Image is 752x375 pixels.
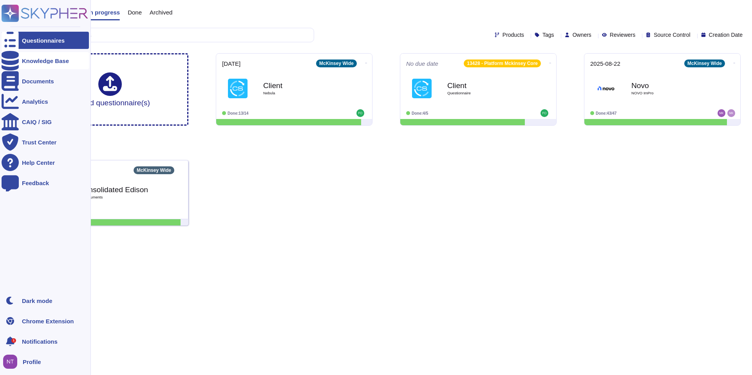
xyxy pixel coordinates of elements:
b: Client [263,82,342,89]
img: user [718,109,725,117]
a: Knowledge Base [2,52,89,69]
div: Dark mode [22,298,52,304]
a: Help Center [2,154,89,171]
div: 13428 - Platform Mckinsey Core [464,59,541,67]
a: Questionnaires [2,32,89,49]
img: user [3,355,17,369]
img: Logo [412,79,432,98]
a: Feedback [2,174,89,191]
div: Documents [22,78,54,84]
span: Reviewers [610,32,635,38]
span: Done [128,9,142,15]
img: Logo [228,79,248,98]
b: Novo [631,82,710,89]
a: Documents [2,72,89,90]
div: Help Center [22,160,55,166]
span: Nebula [263,91,342,95]
span: [DATE] [222,61,240,67]
span: Tags [542,32,554,38]
span: NOVO ImPro [631,91,710,95]
div: Trust Center [22,139,56,145]
span: Products [503,32,524,38]
span: No due date [406,61,438,67]
span: 11 document s [79,195,157,199]
span: Questionnaire [447,91,526,95]
div: Knowledge Base [22,58,69,64]
span: Owners [573,32,591,38]
img: user [727,109,735,117]
span: Done: 4/5 [412,111,428,115]
img: user [356,109,364,117]
span: Creation Date [709,32,743,38]
a: CAIQ / SIG [2,113,89,130]
a: Trust Center [2,133,89,151]
div: Feedback [22,180,49,186]
span: Done: 43/47 [596,111,616,115]
span: Source Control [654,32,690,38]
b: Consolidated Edison [79,186,157,193]
div: Upload questionnaire(s) [70,72,150,106]
a: Chrome Extension [2,312,89,330]
span: Notifications [22,339,58,344]
div: McKinsey Wide [316,59,357,67]
div: 1 [11,338,16,343]
span: Done: 13/14 [228,111,248,115]
div: Chrome Extension [22,318,74,324]
div: Questionnaires [22,38,65,43]
span: In progress [88,9,120,15]
img: user [540,109,548,117]
span: 2025-08-22 [590,61,620,67]
div: McKinsey Wide [684,59,725,67]
b: Client [447,82,526,89]
button: user [2,353,23,370]
span: Profile [23,359,41,365]
a: Analytics [2,93,89,110]
span: Archived [150,9,172,15]
img: Logo [596,79,616,98]
div: CAIQ / SIG [22,119,52,125]
div: McKinsey Wide [134,166,174,174]
div: Analytics [22,99,48,105]
input: Search by keywords [31,28,314,42]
